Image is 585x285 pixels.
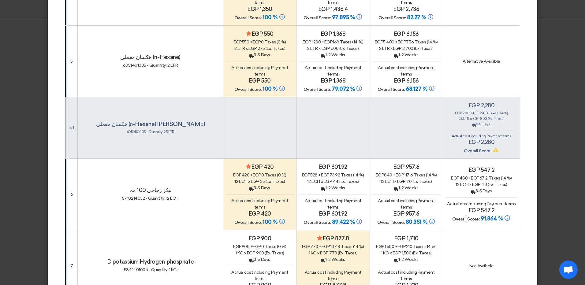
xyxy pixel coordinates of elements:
span: (Ex. Taxes) [412,179,432,184]
span: egp [233,39,242,45]
h4: egp 957.6 [372,210,440,217]
span: 89.422 % [332,219,355,225]
span: Actual cost including Payment terms [378,270,434,281]
span: Overall Score: [377,220,404,225]
span: 12 [456,182,459,187]
span: egp [302,172,311,178]
span: egp [376,172,384,178]
div: 900 + 0 Taxes (0 %) [226,243,294,250]
h4: egp 1,368 [299,77,367,84]
span: egp [303,39,311,45]
span: (Ex. Taxes) [339,46,359,51]
div: 550 + 0 Taxes (0 %) [226,39,294,45]
span: Actual cost including Payment terms [305,198,361,210]
span: (Ex. Taxes) [338,250,357,256]
div: 420 + 0 Taxes (0 %) [226,172,294,178]
span: 12 [381,179,384,184]
span: Overall Score: [378,87,405,92]
h4: egp 547.2 [445,167,517,173]
span: Overall Score: [452,217,479,222]
span: LTR x [310,46,321,51]
div: Alternative Available [445,58,517,65]
div: 3-5 Days [226,256,294,263]
h4: هكسان معملي (n-Hexane) [PERSON_NAME] [80,121,221,128]
span: 91.864 % [481,215,503,222]
h4: egp 6,156 [372,31,440,37]
span: egp [324,39,333,45]
span: egp 800 [472,117,487,121]
h4: egp 550 [226,77,294,84]
h4: egp 1,368 [299,31,367,37]
span: (Ex. Taxes) [266,179,285,184]
span: 2 [307,46,310,51]
div: 770 + 107.8 Taxes (14 %) [299,243,367,250]
span: Overall Score: [304,220,331,225]
span: egp [233,172,242,178]
span: KG x [383,250,392,256]
td: 6 [65,158,78,230]
span: 68.127 % [406,86,427,92]
span: Actual cost including Payment terms [447,201,516,206]
h4: egp 2,280 [445,102,517,109]
span: egp [252,39,261,45]
h4: بيكر زجاجى 100 مم [80,187,221,194]
h4: Dipotassium Hydrogen phosphate [80,258,221,265]
div: 3-5 Days [445,121,517,127]
div: 1-2 Weeks [372,52,440,58]
span: Overall Score: [234,87,262,92]
span: 97.895 % [332,14,355,21]
span: Actual cost including Payment terms [305,65,361,77]
span: Overall Score: [234,15,262,20]
span: Overall Score: [378,15,406,20]
span: Overall Score: [304,87,331,92]
div: 5,400 + 756 Taxes (14 %) [372,39,440,45]
span: (Ex. Taxes) [339,179,359,184]
span: egp [398,39,406,45]
span: LTR x [463,117,472,121]
span: egp 35 [251,179,265,184]
span: Overall Score: [464,148,491,154]
span: 2.5 [459,117,463,121]
span: egp 1,500 [393,250,412,256]
span: 100 % [263,86,278,92]
span: 5710214032 - Quantity: 12 ECH [122,196,179,201]
div: 480 + 67.2 Taxes (14 %) [445,175,517,181]
h4: egp 900 [226,235,294,242]
span: egp 70 [397,179,412,184]
div: 1-2 Weeks [299,185,367,191]
span: (Ex. Taxes) [266,46,285,51]
h4: egp 601.92 [299,164,367,170]
h4: هكسان معملي (n-Hexane) [80,54,221,61]
span: 12 [234,179,238,184]
span: Overall Score: [234,220,262,225]
a: Open chat [559,261,578,279]
div: 3-5 Days [445,188,517,194]
div: 3-5 Days [226,185,294,191]
span: egp [475,111,482,115]
span: Actual cost including Payment terms [231,198,288,210]
span: ECH x [385,179,397,184]
span: (Ex. Taxes) [488,117,504,121]
span: 2 [234,46,237,51]
span: LTR x [237,46,248,51]
span: egp 770 [320,250,337,256]
span: Overall Score: [304,15,331,20]
span: egp [471,176,479,181]
span: 6051401005 - Quantity: 2 LTR [123,63,178,68]
div: 840 + 117.6 Taxes (14 %) [372,172,440,178]
span: egp [396,172,404,178]
span: 1 [309,250,310,256]
span: egp [455,111,462,115]
div: 1-2 Weeks [299,52,367,58]
span: egp [253,172,261,178]
h4: egp 1,436.4 [299,6,367,13]
td: 5 [65,25,78,97]
span: KG x [237,250,246,256]
div: 528 + 73.92 Taxes (14 %) [299,172,367,178]
span: egp [233,244,242,249]
h4: egp 877.8 [299,235,367,242]
h4: egp 547.2 [445,207,517,214]
span: egp [397,244,406,249]
td: 5.1 [65,97,78,158]
span: 2 [379,46,382,51]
